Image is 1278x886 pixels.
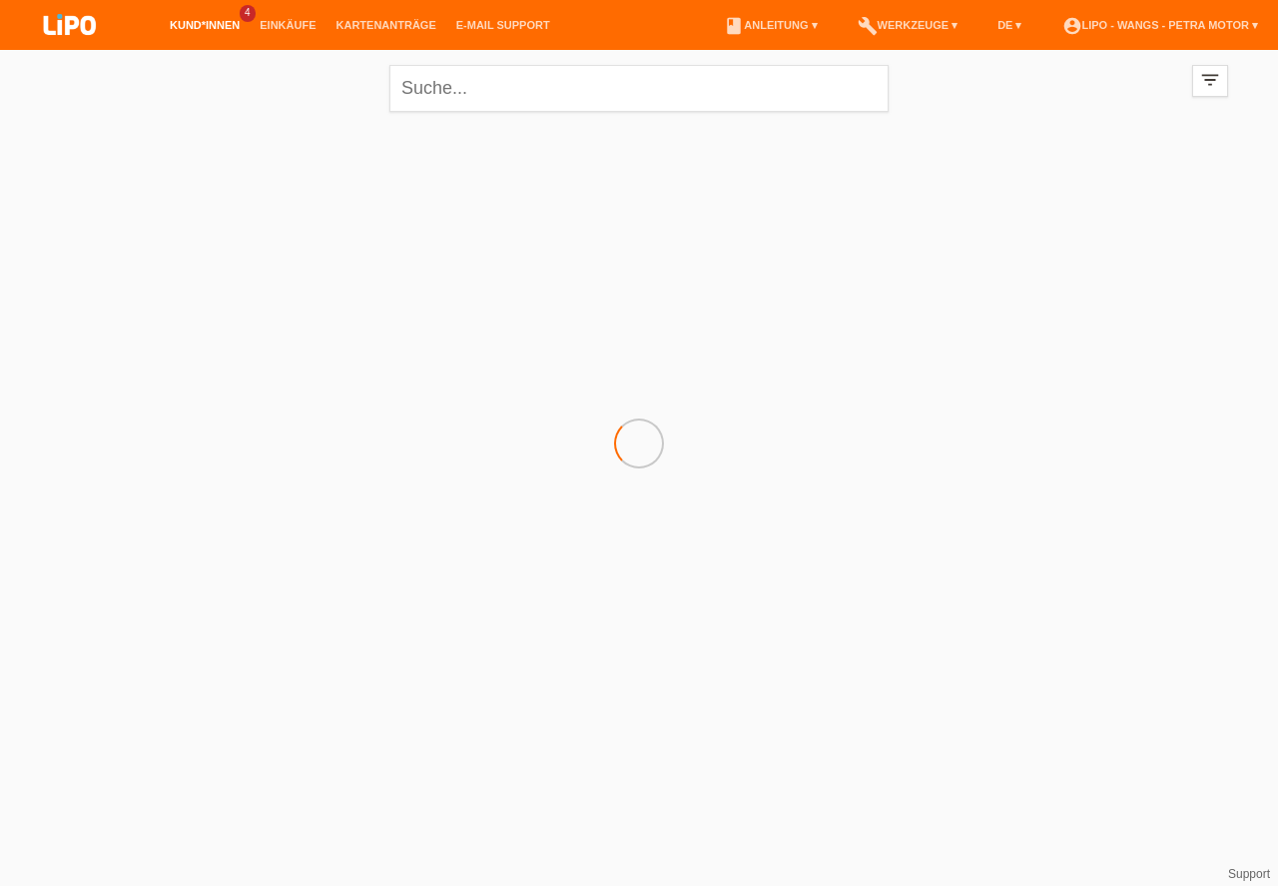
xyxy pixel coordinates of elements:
[848,19,968,31] a: buildWerkzeuge ▾
[446,19,560,31] a: E-Mail Support
[1052,19,1269,31] a: account_circleLIPO - Wangs - Petra Motor ▾
[326,19,446,31] a: Kartenanträge
[1062,16,1082,36] i: account_circle
[1228,867,1270,881] a: Support
[20,41,120,56] a: LIPO pay
[714,19,827,31] a: bookAnleitung ▾
[858,16,878,36] i: build
[240,5,256,22] span: 4
[160,19,250,31] a: Kund*innen
[987,19,1031,31] a: DE ▾
[250,19,325,31] a: Einkäufe
[724,16,744,36] i: book
[1199,69,1221,91] i: filter_list
[389,65,889,112] input: Suche...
